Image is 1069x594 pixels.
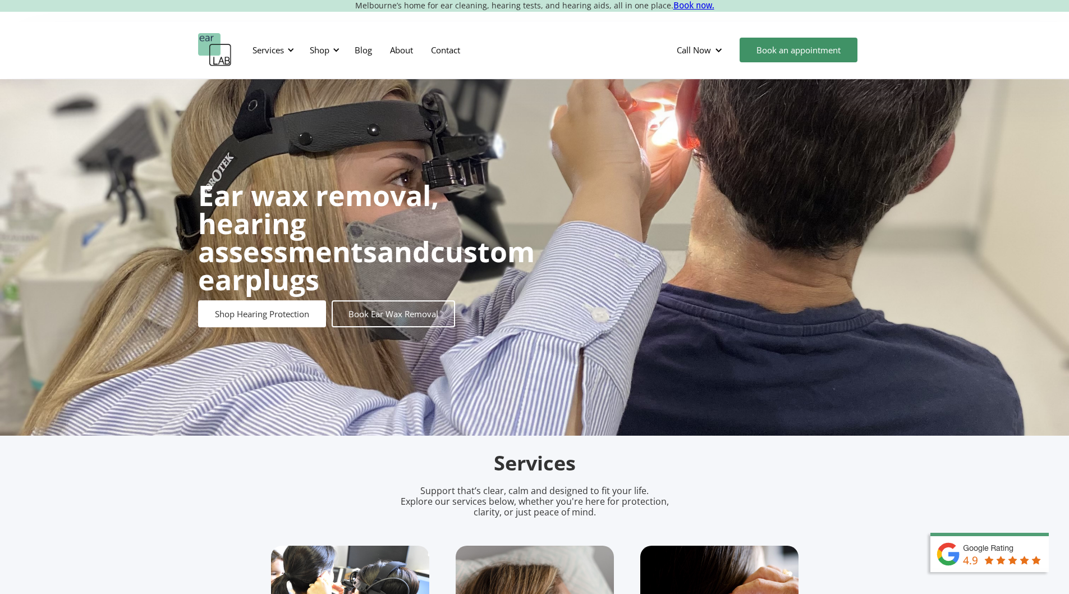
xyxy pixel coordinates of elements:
[740,38,857,62] a: Book an appointment
[271,450,799,477] h2: Services
[246,33,297,67] div: Services
[386,486,683,518] p: Support that’s clear, calm and designed to fit your life. Explore our services below, whether you...
[198,33,232,67] a: home
[253,44,284,56] div: Services
[668,33,734,67] div: Call Now
[310,44,329,56] div: Shop
[198,300,326,327] a: Shop Hearing Protection
[332,300,455,327] a: Book Ear Wax Removal
[422,34,469,66] a: Contact
[303,33,343,67] div: Shop
[381,34,422,66] a: About
[198,176,439,271] strong: Ear wax removal, hearing assessments
[198,232,535,299] strong: custom earplugs
[198,181,535,294] h1: and
[346,34,381,66] a: Blog
[677,44,711,56] div: Call Now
